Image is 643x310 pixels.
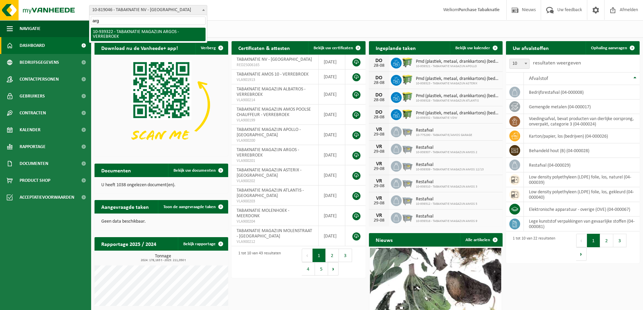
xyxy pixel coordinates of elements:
a: Bekijk rapportage [178,237,227,251]
td: [DATE] [319,165,346,186]
span: 10 [509,59,530,69]
div: 29-08 [372,184,386,189]
div: DO [372,75,386,81]
a: Bekijk uw kalender [450,41,502,55]
td: elektronische apparatuur - overige (OVE) (04-000067) [524,202,640,217]
td: [DATE] [319,226,346,246]
span: Restafval [416,214,477,219]
span: Acceptatievoorwaarden [20,189,74,206]
div: VR [372,144,386,149]
img: WB-2500-GAL-GY-01 [402,194,413,206]
span: Bekijk uw documenten [173,168,216,173]
a: Toon de aangevraagde taken [158,200,227,214]
button: Next [328,262,339,276]
li: 10-939322 - TABAKNATIE MAGAZIJN ARGOS - VERREBROEK [91,28,206,41]
td: low density polyethyleen (LDPE) folie, los, naturel (04-000039) [524,172,640,187]
div: 29-08 [372,149,386,154]
div: DO [372,110,386,115]
span: Restafval [416,145,477,150]
img: WB-0660-HPE-GN-50 [402,74,413,85]
span: TABAKNATIE MAGAZIJN ALBATROS - VERREBROEK [237,87,305,97]
div: 28-08 [372,98,386,103]
div: 28-08 [372,115,386,120]
span: Pmd (plastiek, metaal, drankkartons) (bedrijven) [416,59,499,64]
span: TABAKNATIE MAGAZIJN ASTERIX - [GEOGRAPHIC_DATA] [237,168,301,178]
span: 10-939310 - TABAKNATIE MAGAZIJN AMOS 3 [416,185,477,189]
h2: Ingeplande taken [369,41,423,54]
span: Pmd (plastiek, metaal, drankkartons) (bedrijven) [416,93,499,99]
div: 1 tot 10 van 22 resultaten [509,233,555,261]
td: gemengde metalen (04-000017) [524,100,640,114]
h2: Download nu de Vanheede+ app! [95,41,185,54]
span: Bekijk uw kalender [455,46,490,50]
button: Next [576,247,587,261]
div: 28-08 [372,63,386,68]
span: 10-939316 - TABAKNATIE MAGAZIJN AMOS 9 [416,219,477,223]
span: Afvalstof [529,76,548,81]
div: 29-08 [372,167,386,171]
a: Alle artikelen [460,233,502,247]
span: 10-939323 - TABAKNATIE MAGAZIJN ASTERIX [416,82,499,86]
span: Restafval [416,197,477,202]
p: U heeft 1038 ongelezen document(en). [101,183,221,188]
h2: Rapportage 2025 / 2024 [95,237,163,250]
h2: Uw afvalstoffen [506,41,556,54]
td: lege kunststof verpakkingen van gevaarlijke stoffen (04-000081) [524,217,640,231]
td: [DATE] [319,206,346,226]
img: WB-0660-HPE-GN-50 [402,57,413,68]
td: restafval (04-000029) [524,158,640,172]
button: Previous [302,249,313,262]
span: Ophaling aanvragen [591,46,627,50]
span: TABAKNATIE AMOS 10 - VERREBROEK [237,72,309,77]
span: VLA900202 [237,178,313,184]
button: 3 [613,234,626,247]
td: [DATE] [319,69,346,84]
span: 10-939307 - TABAKNATIE MAGAZIJN AMOS 2 [416,150,477,154]
span: Verberg [201,46,216,50]
a: Bekijk uw certificaten [308,41,365,55]
div: DO [372,92,386,98]
span: Restafval [416,179,477,185]
button: 4 [302,262,315,276]
span: TABAKNATIE MAGAZIJN ATLANTIS - [GEOGRAPHIC_DATA] [237,188,304,198]
span: VLA900212 [237,239,313,245]
td: [DATE] [319,105,346,125]
button: Previous [576,234,587,247]
span: 2024: 178,163 t - 2025: 211,050 t [98,259,228,262]
button: 5 [315,262,328,276]
span: Rapportage [20,138,46,155]
span: VLA901913 [237,77,313,83]
td: [DATE] [319,55,346,69]
div: DO [372,58,386,63]
div: VR [372,178,386,184]
td: [DATE] [319,186,346,206]
button: 1 [587,234,600,247]
span: Restafval [416,162,484,168]
button: 2 [326,249,339,262]
button: Verberg [195,41,227,55]
span: Dashboard [20,37,45,54]
span: Bedrijfsgegevens [20,54,59,71]
td: [DATE] [319,125,346,145]
a: Ophaling aanvragen [586,41,639,55]
span: Restafval [416,128,472,133]
td: karton/papier, los (bedrijven) (04-000026) [524,129,640,143]
div: VR [372,213,386,218]
span: Pmd (plastiek, metaal, drankkartons) (bedrijven) [416,111,499,116]
button: 3 [339,249,352,262]
td: bedrijfsrestafval (04-000008) [524,85,640,100]
span: Kalender [20,121,41,138]
label: resultaten weergeven [533,60,581,66]
td: low density polyethyleen (LDPE) folie, los, gekleurd (04-000040) [524,187,640,202]
td: behandeld hout (B) (04-000028) [524,143,640,158]
div: VR [372,127,386,132]
span: TABAKNATIE MAGAZIJN AMOS POOLSE CHAUFFEUR - VERREBROEK [237,107,311,117]
span: VLA900199 [237,118,313,123]
span: Navigatie [20,20,41,37]
td: voedingsafval, bevat producten van dierlijke oorsprong, onverpakt, categorie 3 (04-000024) [524,114,640,129]
h2: Nieuws [369,233,399,246]
span: Toon de aangevraagde taken [163,205,216,209]
span: 10-939332 - TABAKNATIE VDW [416,116,499,120]
img: WB-2500-GAL-GY-01 [402,212,413,223]
img: WB-2500-GAL-GY-01 [402,160,413,171]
